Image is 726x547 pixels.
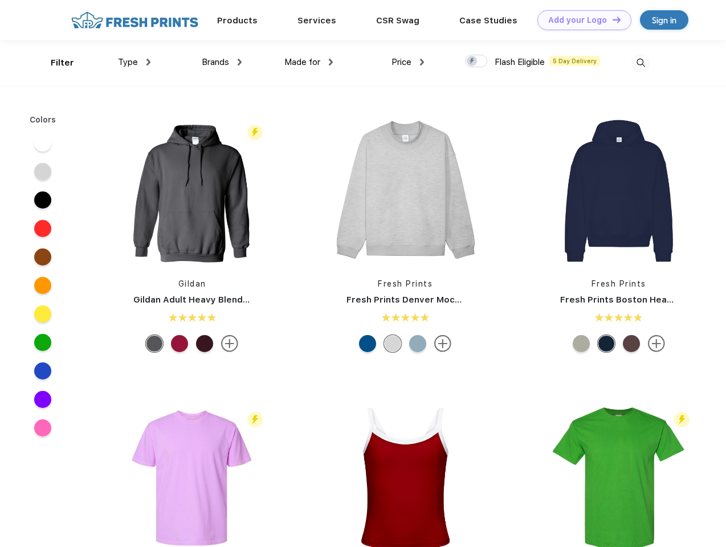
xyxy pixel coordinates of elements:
div: Colors [21,114,65,126]
img: flash_active_toggle.svg [247,125,263,140]
div: Maroon [196,335,213,352]
img: flash_active_toggle.svg [247,412,263,427]
div: Slate Blue [409,335,426,352]
img: func=resize&h=266 [329,115,481,267]
a: Gildan Adult Heavy Blend 8 Oz. 50/50 Hooded Sweatshirt [133,295,382,305]
a: Fresh Prints [592,279,646,288]
img: dropdown.png [329,59,333,66]
img: func=resize&h=266 [116,115,268,267]
div: Add your Logo [548,15,607,25]
div: Navy [598,335,615,352]
span: Brands [202,57,229,67]
a: Fresh Prints [378,279,433,288]
img: more.svg [648,335,665,352]
div: Antiq Cherry Red [171,335,188,352]
img: dropdown.png [420,59,424,66]
div: Royal Blue [359,335,376,352]
span: Price [391,57,411,67]
span: Type [118,57,138,67]
div: Filter [51,56,74,70]
a: Gildan [178,279,206,288]
div: Ash Grey [384,335,401,352]
img: dropdown.png [146,59,150,66]
a: Fresh Prints Denver Mock Neck Heavyweight Sweatshirt [346,295,594,305]
div: Dark Chocolate [623,335,640,352]
span: Flash Eligible [495,57,545,67]
img: DT [613,17,621,23]
img: more.svg [434,335,451,352]
span: 5 Day Delivery [549,56,600,66]
div: Sign in [652,14,676,27]
img: fo%20logo%202.webp [68,10,202,30]
img: flash_active_toggle.svg [674,412,690,427]
div: Heathered Grey [573,335,590,352]
img: more.svg [221,335,238,352]
img: dropdown.png [238,59,242,66]
img: desktop_search.svg [631,54,650,72]
a: Products [217,15,258,26]
img: func=resize&h=266 [543,115,695,267]
div: Charcoal [146,335,163,352]
a: Sign in [640,10,688,30]
span: Made for [284,57,320,67]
